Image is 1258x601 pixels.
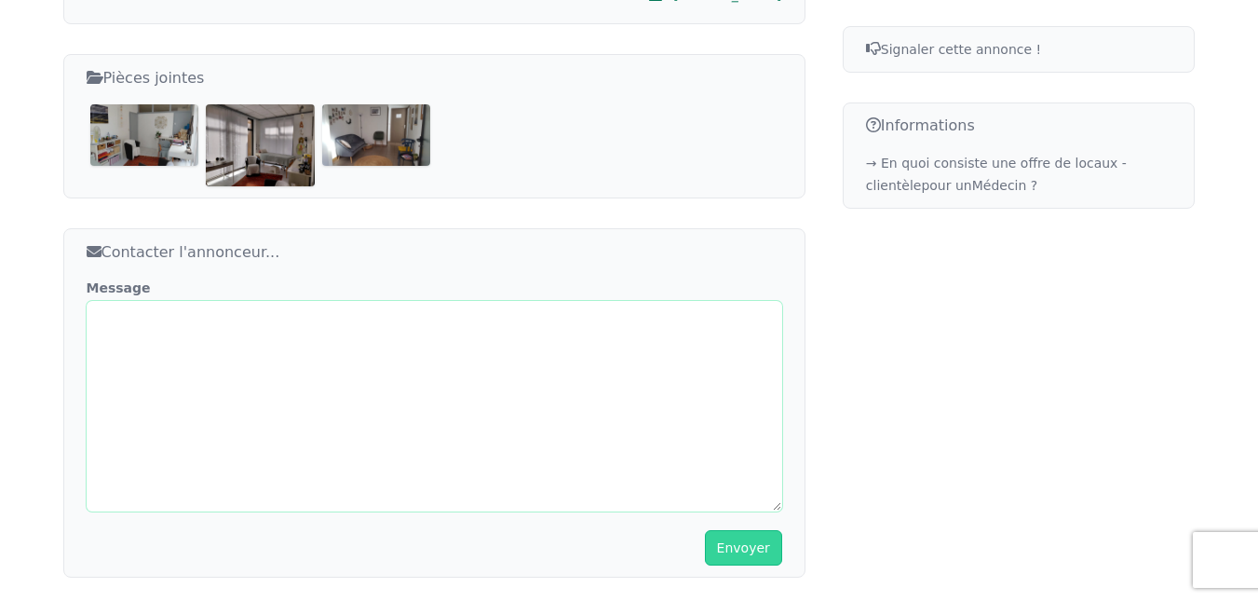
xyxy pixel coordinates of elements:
label: Message [87,279,782,297]
img: Location Local Professionnel / Cabinet – Quartier Vaise Lyon 9e – 15 m² – Idéal santé / paramédical [206,104,315,185]
a: → En quoi consiste une offre de locaux - clientèlepour unMédecin ? [866,156,1127,193]
h3: Pièces jointes [87,66,782,89]
span: Signaler cette annonce ! [866,42,1041,57]
img: Location Local Professionnel / Cabinet – Quartier Vaise Lyon 9e – 15 m² – Idéal santé / paramédical [90,104,199,166]
h3: Informations [866,115,1172,137]
img: Location Local Professionnel / Cabinet – Quartier Vaise Lyon 9e – 15 m² – Idéal santé / paramédical [322,104,431,166]
h3: Contacter l'annonceur... [87,240,782,264]
button: Envoyer [705,530,782,566]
